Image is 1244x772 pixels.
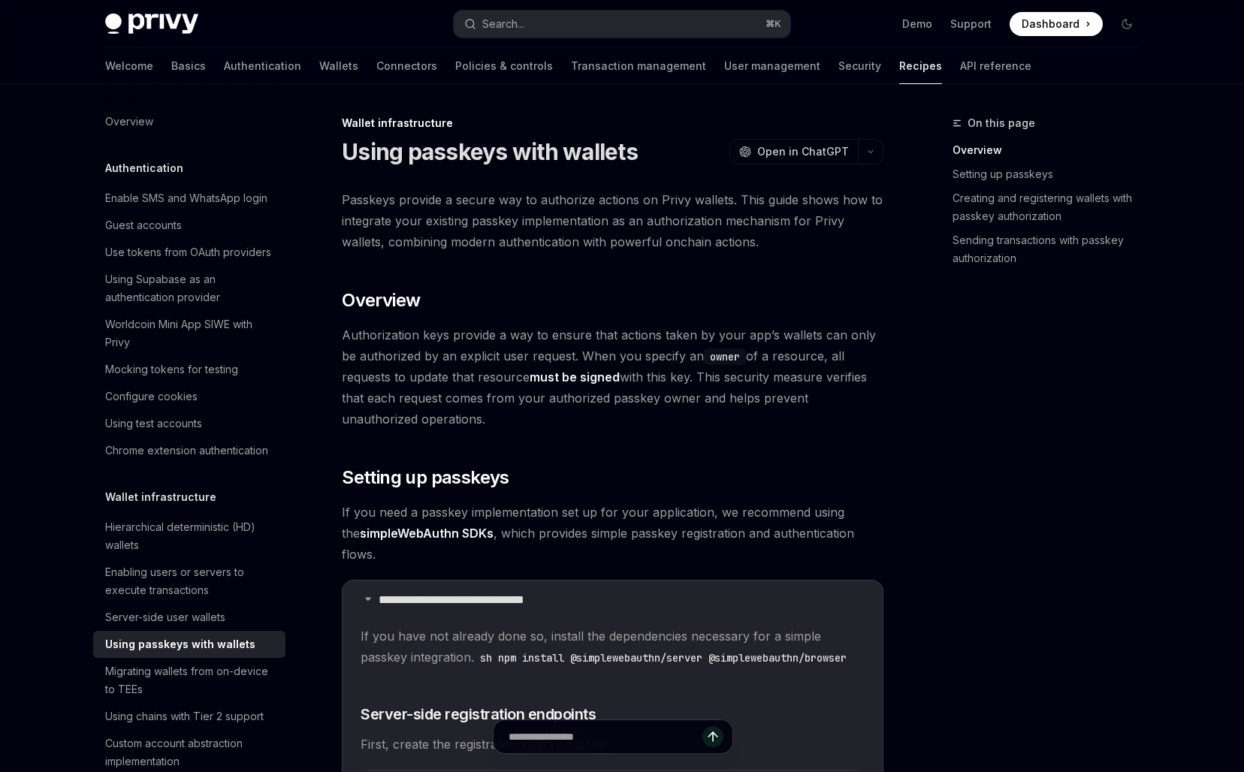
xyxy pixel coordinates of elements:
[105,216,182,234] div: Guest accounts
[105,14,198,35] img: dark logo
[319,48,358,84] a: Wallets
[93,239,285,266] a: Use tokens from OAuth providers
[93,185,285,212] a: Enable SMS and WhatsApp login
[93,703,285,730] a: Using chains with Tier 2 support
[93,311,285,356] a: Worldcoin Mini App SIWE with Privy
[105,360,238,378] div: Mocking tokens for testing
[93,410,285,437] a: Using test accounts
[105,488,216,506] h5: Wallet infrastructure
[765,18,781,30] span: ⌘ K
[105,563,276,599] div: Enabling users or servers to execute transactions
[93,658,285,703] a: Migrating wallets from on-device to TEEs
[729,139,858,164] button: Open in ChatGPT
[376,48,437,84] a: Connectors
[342,138,638,165] h1: Using passkeys with wallets
[93,383,285,410] a: Configure cookies
[455,48,553,84] a: Policies & controls
[342,502,883,565] span: If you need a passkey implementation set up for your application, we recommend using the , which ...
[105,48,153,84] a: Welcome
[953,186,1151,228] a: Creating and registering wallets with passkey authorization
[960,48,1031,84] a: API reference
[454,11,790,38] button: Search...⌘K
[757,144,849,159] span: Open in ChatGPT
[1115,12,1139,36] button: Toggle dark mode
[530,369,620,384] strong: must be signed
[704,348,746,365] code: owner
[342,189,883,252] span: Passkeys provide a secure way to authorize actions on Privy wallets. This guide shows how to inte...
[360,526,494,541] a: simpleWebAuthn SDKs
[105,518,276,554] div: Hierarchical deterministic (HD) wallets
[93,514,285,559] a: Hierarchical deterministic (HD) wallets
[342,466,509,490] span: Setting up passkeys
[93,108,285,135] a: Overview
[474,650,853,666] code: sh npm install @simplewebauthn/server @simplewebauthn/browser
[105,734,276,770] div: Custom account abstraction implementation
[953,228,1151,270] a: Sending transactions with passkey authorization
[171,48,206,84] a: Basics
[1010,12,1103,36] a: Dashboard
[105,113,153,131] div: Overview
[105,415,202,433] div: Using test accounts
[105,189,267,207] div: Enable SMS and WhatsApp login
[838,48,881,84] a: Security
[342,324,883,430] span: Authorization keys provide a way to ensure that actions taken by your app’s wallets can only be a...
[902,17,932,32] a: Demo
[93,559,285,604] a: Enabling users or servers to execute transactions
[93,356,285,383] a: Mocking tokens for testing
[571,48,706,84] a: Transaction management
[105,707,264,725] div: Using chains with Tier 2 support
[702,726,723,747] button: Send message
[105,243,271,261] div: Use tokens from OAuth providers
[93,631,285,658] a: Using passkeys with wallets
[105,388,198,406] div: Configure cookies
[342,288,420,312] span: Overview
[105,662,276,698] div: Migrating wallets from on-device to TEEs
[224,48,301,84] a: Authentication
[105,315,276,351] div: Worldcoin Mini App SIWE with Privy
[93,266,285,311] a: Using Supabase as an authentication provider
[93,604,285,631] a: Server-side user wallets
[342,116,883,131] div: Wallet infrastructure
[105,442,268,460] div: Chrome extension authentication
[93,437,285,464] a: Chrome extension authentication
[950,17,992,32] a: Support
[724,48,820,84] a: User management
[1022,17,1079,32] span: Dashboard
[105,608,225,626] div: Server-side user wallets
[361,704,596,725] span: Server-side registration endpoints
[105,270,276,306] div: Using Supabase as an authentication provider
[953,138,1151,162] a: Overview
[899,48,942,84] a: Recipes
[482,15,524,33] div: Search...
[968,114,1035,132] span: On this page
[105,159,183,177] h5: Authentication
[105,635,255,653] div: Using passkeys with wallets
[361,626,865,668] span: If you have not already done so, install the dependencies necessary for a simple passkey integrat...
[953,162,1151,186] a: Setting up passkeys
[93,212,285,239] a: Guest accounts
